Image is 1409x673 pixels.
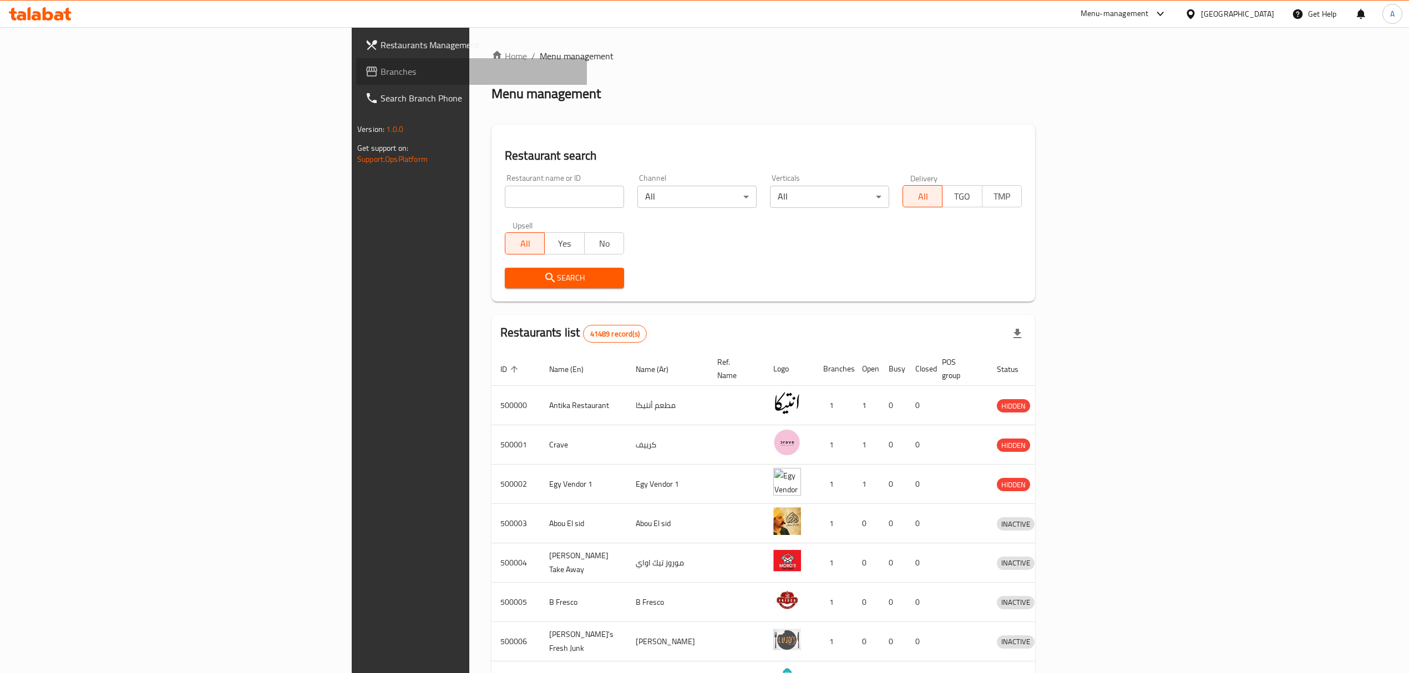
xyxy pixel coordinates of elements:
td: 0 [880,583,906,622]
span: Yes [549,236,580,252]
td: موروز تيك اواي [627,543,708,583]
span: Name (Ar) [636,363,683,376]
div: HIDDEN [997,399,1030,412]
td: 0 [906,504,933,543]
button: TMP [982,185,1022,207]
td: 0 [853,504,880,543]
div: All [637,186,757,208]
img: Moro's Take Away [773,547,801,574]
td: 1 [853,425,880,465]
img: Lujo's Fresh Junk [773,625,801,653]
span: Version: [357,122,384,136]
td: 0 [880,386,906,425]
span: HIDDEN [997,439,1030,452]
td: [PERSON_NAME] [627,622,708,661]
td: 0 [853,622,880,661]
th: Busy [880,352,906,386]
td: B Fresco [627,583,708,622]
td: 0 [880,622,906,661]
span: Status [997,363,1033,376]
td: مطعم أنتيكا [627,386,708,425]
h2: Restaurant search [505,147,1022,164]
a: Branches [356,58,587,85]
td: 1 [853,465,880,504]
span: INACTIVE [997,518,1035,531]
span: TGO [947,188,977,205]
td: 1 [814,504,853,543]
span: 1.0.0 [386,122,403,136]
td: 0 [906,583,933,622]
span: Search [514,271,615,285]
td: 1 [814,425,853,465]
span: Name (En) [549,363,598,376]
th: Logo [764,352,814,386]
span: Search Branch Phone [381,91,578,105]
img: Crave [773,429,801,456]
td: 1 [814,622,853,661]
span: Ref. Name [717,355,751,382]
th: Open [853,352,880,386]
td: 0 [906,622,933,661]
a: Search Branch Phone [356,85,587,111]
div: [GEOGRAPHIC_DATA] [1201,8,1274,20]
td: 1 [853,386,880,425]
nav: breadcrumb [491,49,1035,63]
label: Delivery [910,174,938,182]
td: 0 [906,465,933,504]
td: 0 [906,386,933,425]
div: Export file [1004,320,1031,347]
td: 0 [880,425,906,465]
th: Branches [814,352,853,386]
button: TGO [942,185,982,207]
button: All [505,232,545,254]
span: POS group [942,355,975,382]
span: TMP [987,188,1017,205]
td: 0 [906,425,933,465]
span: Restaurants Management [381,38,578,52]
td: 0 [880,465,906,504]
td: 0 [853,583,880,622]
span: INACTIVE [997,596,1035,609]
span: INACTIVE [997,635,1035,648]
td: 0 [880,504,906,543]
span: ID [500,363,521,376]
span: No [589,236,620,252]
td: 1 [814,583,853,622]
span: HIDDEN [997,400,1030,412]
div: All [770,186,889,208]
button: Search [505,268,624,288]
span: HIDDEN [997,478,1030,491]
td: 0 [880,543,906,583]
td: كرييف [627,425,708,465]
td: 0 [853,543,880,583]
a: Support.OpsPlatform [357,152,428,166]
input: Search for restaurant name or ID.. [505,186,624,208]
div: Total records count [583,325,647,343]
div: HIDDEN [997,478,1030,491]
td: 1 [814,386,853,425]
span: Get support on: [357,141,408,155]
div: Menu-management [1081,7,1149,21]
h2: Restaurants list [500,324,647,343]
a: Restaurants Management [356,32,587,58]
img: Antika Restaurant [773,389,801,417]
td: Abou El sid [627,504,708,543]
button: All [903,185,942,207]
span: 41489 record(s) [584,329,646,339]
span: All [510,236,540,252]
th: Closed [906,352,933,386]
button: Yes [544,232,584,254]
div: INACTIVE [997,596,1035,609]
span: Branches [381,65,578,78]
button: No [584,232,624,254]
img: Abou El sid [773,507,801,535]
span: All [908,188,938,205]
td: 1 [814,543,853,583]
label: Upsell [513,221,533,229]
td: 0 [906,543,933,583]
span: INACTIVE [997,557,1035,569]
